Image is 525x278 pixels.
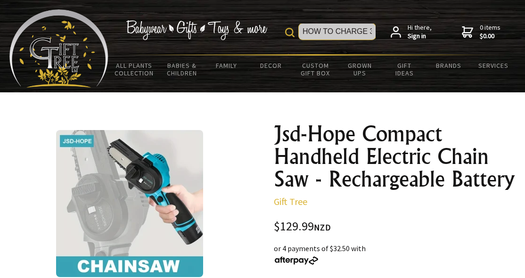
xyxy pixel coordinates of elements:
[382,56,427,83] a: Gift Ideas
[274,196,307,207] a: Gift Tree
[249,56,293,75] a: Decor
[408,32,432,41] strong: Sign in
[285,28,295,37] img: product search
[126,20,268,40] img: Babywear - Gifts - Toys & more
[274,123,517,190] h1: Jsd-Hope Compact Handheld Electric Chain Saw - Rechargeable Battery
[462,24,500,40] a: 0 items$0.00
[9,9,108,88] img: Babyware - Gifts - Toys and more...
[391,24,432,40] a: Hi there,Sign in
[471,56,516,75] a: Services
[274,221,517,233] div: $129.99
[338,56,382,83] a: Grown Ups
[427,56,471,75] a: Brands
[274,243,517,265] div: or 4 payments of $32.50 with
[56,130,203,277] img: Jsd-Hope Compact Handheld Electric Chain Saw - Rechargeable Battery
[204,56,248,75] a: Family
[160,56,204,83] a: Babies & Children
[274,256,319,265] img: Afterpay
[408,24,432,40] span: Hi there,
[108,56,160,83] a: All Plants Collection
[314,222,331,233] span: NZD
[480,32,500,41] strong: $0.00
[480,23,500,40] span: 0 items
[299,24,376,40] input: Site Search
[293,56,337,83] a: Custom Gift Box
